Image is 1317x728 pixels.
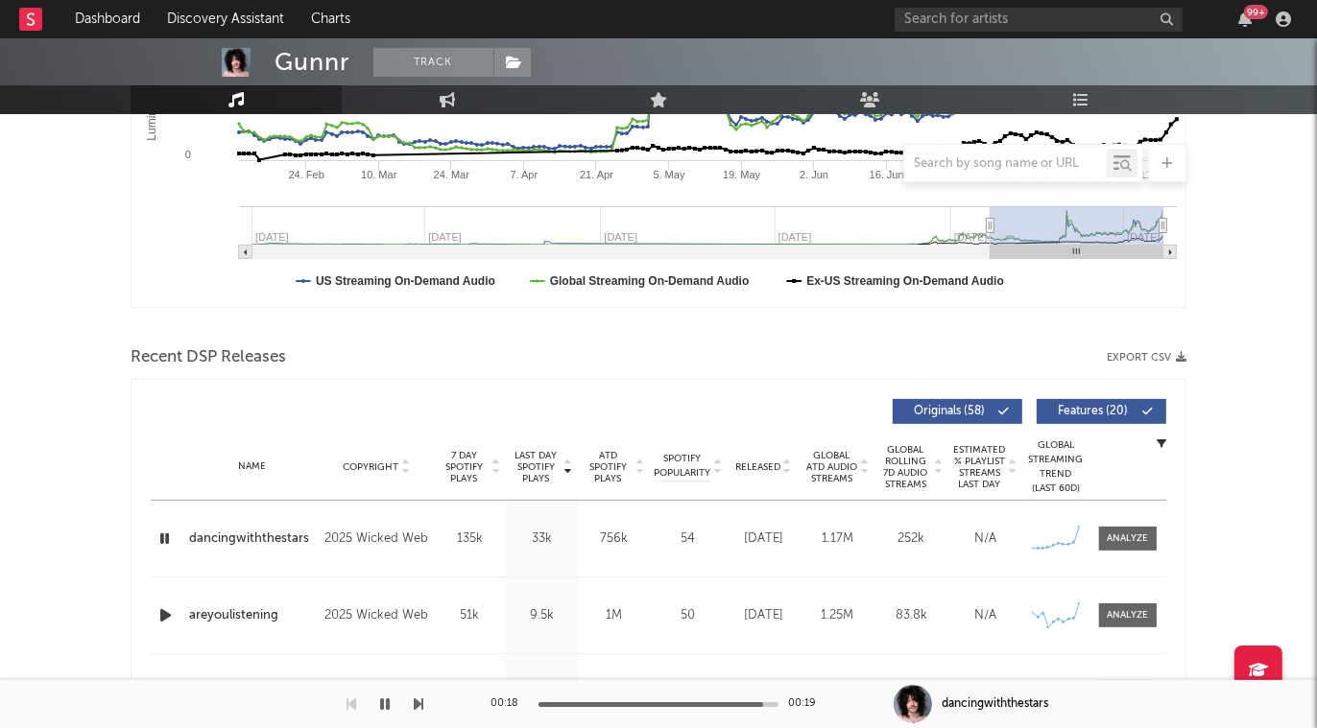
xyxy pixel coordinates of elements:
div: N/A [953,529,1018,549]
span: Copyright [343,461,398,473]
div: [DATE] [731,529,796,549]
span: 7 Day Spotify Plays [439,450,490,484]
div: 99 + [1244,5,1268,19]
button: Originals(58) [893,399,1022,424]
input: Search for artists [895,8,1183,32]
div: 1.25M [805,606,870,625]
div: 50 [655,606,722,625]
text: Ex-US Streaming On-Demand Audio [806,274,1004,288]
div: 2025 Wicked Web [324,528,429,551]
div: Name [189,459,315,474]
div: dancingwiththestars [942,695,1048,713]
div: 2025 Wicked Web [324,604,429,627]
a: areyoulistening [189,606,315,625]
div: 51k [439,606,501,625]
div: 756k [583,529,645,549]
button: Export CSV [1107,352,1186,364]
span: Global Rolling 7D Audio Streams [879,444,932,490]
span: Global ATD Audio Streams [805,450,858,484]
button: Track [373,48,493,77]
div: 33k [511,529,573,549]
div: N/A [953,606,1018,625]
span: Last Day Spotify Plays [511,450,562,484]
div: Global Streaming Trend (Last 60D) [1027,438,1085,496]
div: 1M [583,606,645,625]
div: 135k [439,529,501,549]
span: Estimated % Playlist Streams Last Day [953,444,1006,490]
div: 83.8k [879,606,944,625]
input: Search by song name or URL [904,156,1107,172]
div: 00:19 [788,693,826,716]
div: Gunnr [275,48,349,77]
div: 00:18 [491,693,529,716]
span: Recent DSP Releases [131,346,286,369]
text: US Streaming On-Demand Audio [316,274,495,288]
div: 54 [655,529,722,549]
text: Global Streaming On-Demand Audio [550,274,750,288]
button: 99+ [1238,12,1252,27]
button: Features(20) [1037,399,1166,424]
a: dancingwiththestars [189,529,315,549]
div: 9.5k [511,606,573,625]
span: ATD Spotify Plays [583,450,634,484]
span: Spotify Popularity [655,452,711,481]
div: [DATE] [731,606,796,625]
text: Luminate Daily Streams [145,18,158,140]
span: Originals ( 58 ) [905,406,994,417]
span: Released [735,461,780,473]
div: 252k [879,529,944,549]
div: 1.17M [805,529,870,549]
span: Features ( 20 ) [1049,406,1137,417]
